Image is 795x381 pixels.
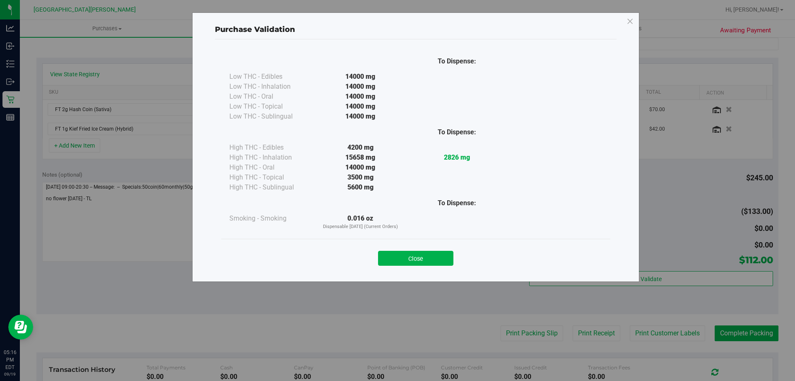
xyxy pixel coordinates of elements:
div: High THC - Sublingual [229,182,312,192]
div: Low THC - Topical [229,102,312,112]
div: Low THC - Sublingual [229,112,312,121]
div: Low THC - Edibles [229,72,312,82]
div: Low THC - Oral [229,92,312,102]
div: To Dispense: [409,56,505,66]
p: Dispensable [DATE] (Current Orders) [312,223,409,231]
div: High THC - Topical [229,172,312,182]
div: 14000 mg [312,82,409,92]
div: 0.016 oz [312,214,409,231]
div: To Dispense: [409,198,505,208]
strong: 2826 mg [444,153,470,161]
div: 14000 mg [312,92,409,102]
div: 15658 mg [312,153,409,163]
div: 14000 mg [312,112,409,121]
div: 14000 mg [312,102,409,112]
div: 3500 mg [312,172,409,182]
iframe: Resource center [8,315,33,340]
span: Purchase Validation [215,25,295,34]
div: 14000 mg [312,72,409,82]
div: Low THC - Inhalation [229,82,312,92]
div: 4200 mg [312,143,409,153]
div: Smoking - Smoking [229,214,312,223]
div: To Dispense: [409,127,505,137]
div: High THC - Inhalation [229,153,312,163]
div: 14000 mg [312,163,409,172]
div: High THC - Edibles [229,143,312,153]
div: High THC - Oral [229,163,312,172]
div: 5600 mg [312,182,409,192]
button: Close [378,251,453,266]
